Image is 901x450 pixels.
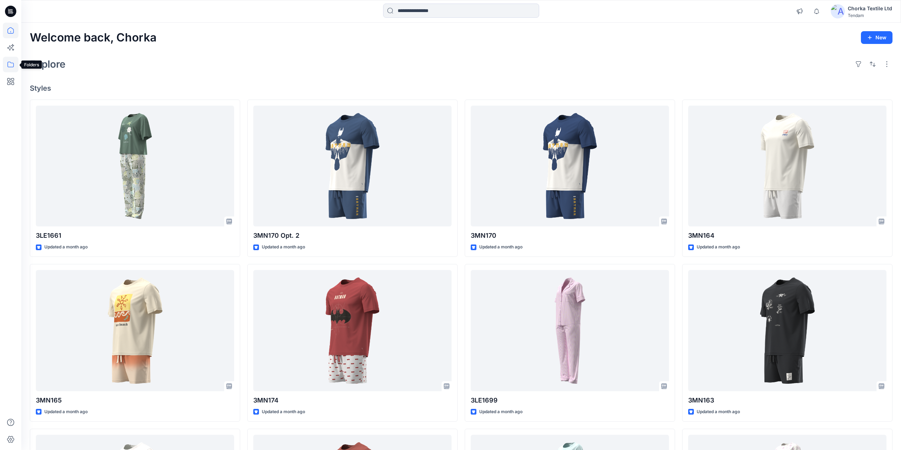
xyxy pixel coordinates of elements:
h2: Explore [30,58,66,70]
a: 3MN170 [471,106,669,227]
a: 3MN174 [253,270,452,391]
a: 3MN165 [36,270,234,391]
a: 3LE1699 [471,270,669,391]
p: 3MN165 [36,395,234,405]
p: Updated a month ago [262,243,305,251]
div: Tendam [848,13,892,18]
a: 3LE1661 [36,106,234,227]
p: Updated a month ago [697,408,740,416]
p: 3MN170 [471,231,669,241]
div: Chorka Textile Ltd [848,4,892,13]
p: 3LE1699 [471,395,669,405]
p: Updated a month ago [479,243,523,251]
a: 3MN164 [688,106,886,227]
p: Updated a month ago [262,408,305,416]
p: 3MN174 [253,395,452,405]
button: New [861,31,892,44]
h4: Styles [30,84,892,92]
p: 3LE1661 [36,231,234,241]
p: Updated a month ago [697,243,740,251]
p: Updated a month ago [479,408,523,416]
p: 3MN164 [688,231,886,241]
a: 3MN163 [688,270,886,391]
h2: Welcome back, Chorka [30,31,156,44]
p: 3MN170 Opt. 2 [253,231,452,241]
p: Updated a month ago [44,243,88,251]
p: Updated a month ago [44,408,88,416]
img: avatar [831,4,845,18]
a: 3MN170 Opt. 2 [253,106,452,227]
p: 3MN163 [688,395,886,405]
